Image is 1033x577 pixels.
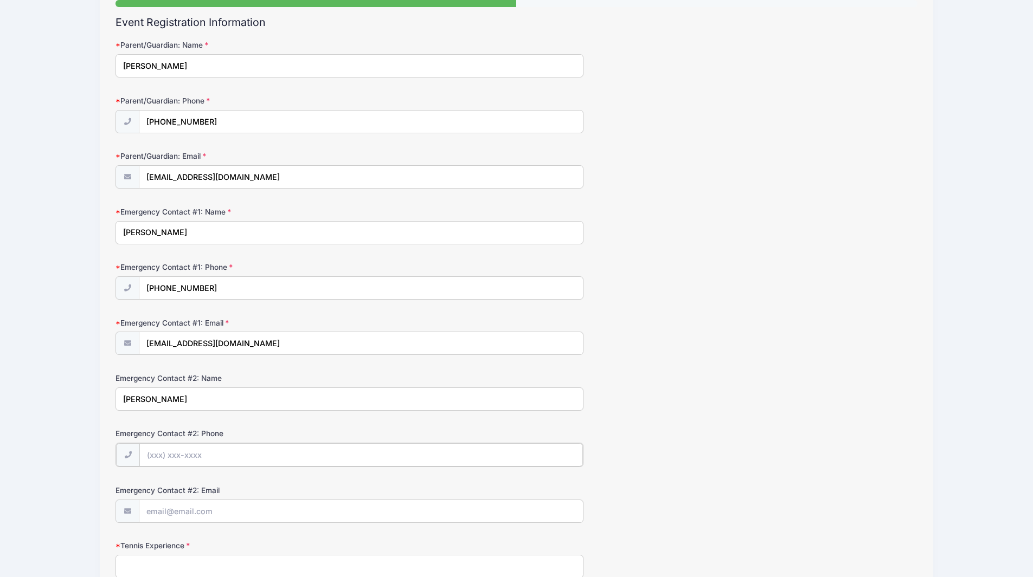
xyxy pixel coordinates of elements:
[116,151,383,161] label: Parent/Guardian: Email
[116,95,383,106] label: Parent/Guardian: Phone
[139,500,583,523] input: email@email.com
[116,317,383,328] label: Emergency Contact #1: Email
[116,540,383,551] label: Tennis Experience
[116,485,383,496] label: Emergency Contact #2: Email
[116,16,917,29] h2: Event Registration Information
[116,373,383,384] label: Emergency Contact #2: Name
[139,332,583,355] input: email@email.com
[116,40,383,50] label: Parent/Guardian: Name
[116,428,383,439] label: Emergency Contact #2: Phone
[139,110,583,133] input: (xxx) xxx-xxxx
[116,262,383,273] label: Emergency Contact #1: Phone
[139,165,583,189] input: email@email.com
[139,443,583,466] input: (xxx) xxx-xxxx
[116,206,383,217] label: Emergency Contact #1: Name
[139,276,583,300] input: (xxx) xxx-xxxx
